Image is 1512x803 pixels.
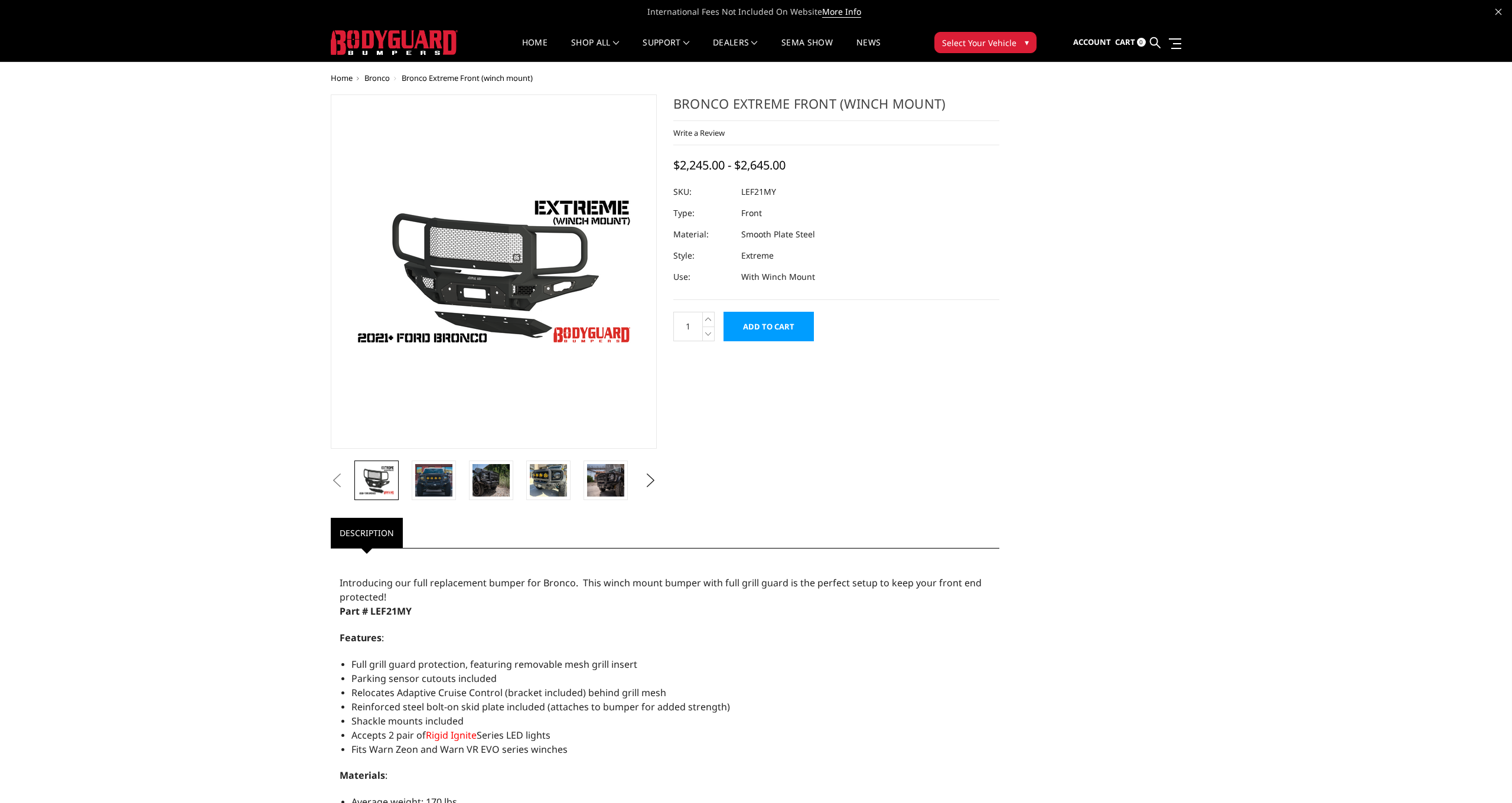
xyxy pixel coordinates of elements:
[331,73,353,83] a: Home
[331,94,657,449] a: Bronco Extreme Front (winch mount)
[741,181,776,203] dd: LEF21MY
[346,189,641,355] img: Bronco Extreme Front (winch mount)
[351,658,637,671] span: Full grill guard protection, featuring removable mesh grill insert
[571,38,619,61] a: shop all
[741,203,762,224] dd: Front
[643,38,689,61] a: Support
[522,38,548,61] a: Home
[331,30,458,55] img: BODYGUARD BUMPERS
[1137,38,1146,47] span: 0
[741,245,774,266] dd: Extreme
[587,464,624,497] img: Bronco Extreme Front (winch mount)
[724,312,814,341] input: Add to Cart
[351,672,497,685] span: Parking sensor cutouts included
[530,464,567,497] img: Bronco Extreme Front (winch mount)
[351,743,568,756] span: Fits Warn Zeon and Warn VR EVO series winches
[642,472,660,489] button: Next
[402,73,533,83] span: Bronco Extreme Front (winch mount)
[1115,37,1135,47] span: Cart
[1025,36,1029,48] span: ▾
[351,729,550,742] span: Accepts 2 pair of Series LED lights
[340,631,382,644] strong: Features
[673,128,725,138] a: Write a Review
[472,464,510,497] img: Bronco Extreme Front (winch mount)
[856,38,881,61] a: News
[340,605,412,618] strong: Part # LEF21MY
[364,73,390,83] a: Bronco
[741,224,815,245] dd: Smooth Plate Steel
[340,576,982,603] span: Introducing our full replacement bumper for Bronco. This winch mount bumper with full grill guard...
[673,245,732,266] dt: Style:
[331,518,403,548] a: Description
[426,729,477,742] a: Rigid Ignite
[673,224,732,245] dt: Material:
[741,266,815,288] dd: With Winch Mount
[673,181,732,203] dt: SKU:
[673,203,732,224] dt: Type:
[942,37,1016,49] span: Select Your Vehicle
[673,94,999,121] h1: Bronco Extreme Front (winch mount)
[340,631,384,644] span: :
[351,700,730,713] span: Reinforced steel bolt-on skid plate included (attaches to bumper for added strength)
[358,464,395,497] img: Bronco Extreme Front (winch mount)
[351,686,666,699] span: Relocates Adaptive Cruise Control (bracket included) behind grill mesh
[673,266,732,288] dt: Use:
[385,769,387,782] span: :
[1073,27,1111,58] a: Account
[415,464,452,497] img: Bronco Extreme Front (winch mount)
[713,38,758,61] a: Dealers
[934,32,1037,53] button: Select Your Vehicle
[351,714,464,727] span: Shackle mounts included
[1115,27,1146,58] a: Cart 0
[822,6,861,18] a: More Info
[673,157,786,173] span: $2,245.00 - $2,645.00
[340,769,385,782] strong: Materials
[781,38,833,61] a: SEMA Show
[1073,37,1111,47] span: Account
[328,472,346,489] button: Previous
